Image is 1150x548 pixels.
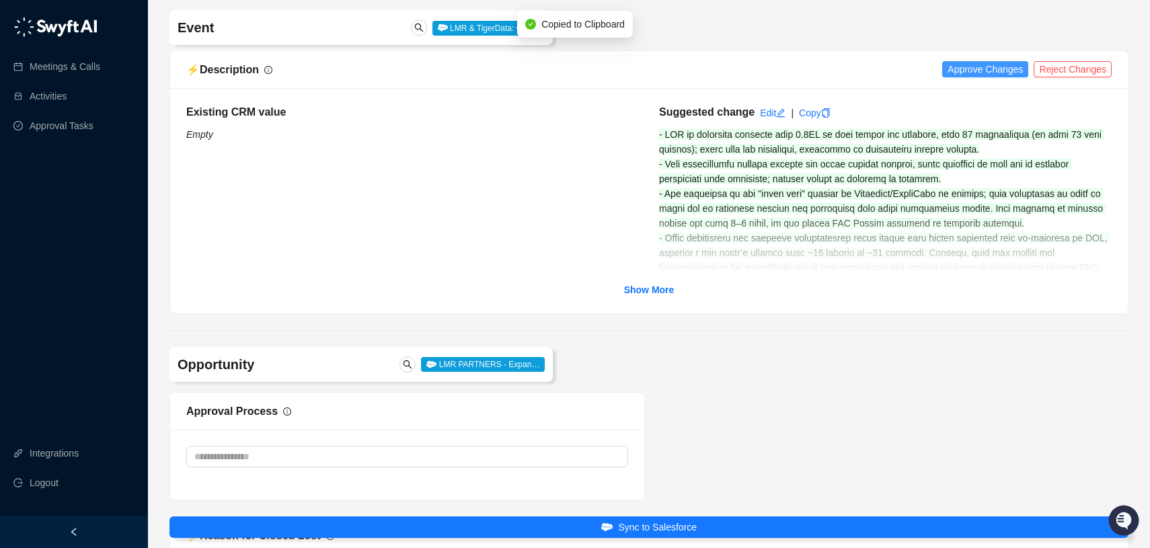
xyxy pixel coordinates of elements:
[776,108,785,118] span: edit
[432,21,545,36] span: LMR & TigerData: Qua…
[186,403,278,420] div: Approval Process
[618,520,697,535] span: Sync to Salesforce
[421,358,545,369] a: LMR PARTNERS - Expan…
[264,66,272,74] span: info-circle
[541,17,625,32] span: Copied to Clipboard
[186,129,213,140] i: Empty
[13,122,38,146] img: 5124521997842_fc6d7dfcefe973c2e489_88.png
[30,112,93,139] a: Approval Tasks
[8,183,55,207] a: 📚Docs
[659,104,755,120] h5: Suggested change
[432,22,545,33] a: LMR & TigerData: Qua…
[13,54,245,75] p: Welcome 👋
[46,122,221,135] div: Start new chat
[1107,504,1143,540] iframe: Open customer support
[186,104,639,120] h5: Existing CRM value
[178,18,388,37] h4: Event
[61,190,71,200] div: 📶
[186,64,259,75] span: ⚡️ Description
[13,17,98,37] img: logo-05li4sbe.png
[624,284,675,295] strong: Show More
[942,61,1028,77] button: Approve Changes
[30,440,79,467] a: Integrations
[229,126,245,142] button: Start new chat
[791,106,794,120] div: |
[13,75,245,97] h2: How can we help?
[948,62,1023,77] span: Approve Changes
[13,190,24,200] div: 📚
[414,23,424,32] span: search
[525,19,536,30] span: check-circle
[95,221,163,231] a: Powered byPylon
[13,13,40,40] img: Swyft AI
[69,527,79,537] span: left
[55,183,109,207] a: 📶Status
[760,108,785,118] a: Edit
[74,188,104,202] span: Status
[421,357,545,372] span: LMR PARTNERS - Expan…
[799,108,831,118] a: Copy
[283,407,291,416] span: info-circle
[1039,62,1106,77] span: Reject Changes
[30,53,100,80] a: Meetings & Calls
[1034,61,1112,77] button: Reject Changes
[821,108,831,118] span: copy
[30,469,59,496] span: Logout
[186,446,628,467] textarea: Approval Process
[46,135,176,146] div: We're offline, we'll be back soon
[169,516,1128,538] button: Sync to Salesforce
[178,355,388,374] h4: Opportunity
[27,188,50,202] span: Docs
[30,83,67,110] a: Activities
[186,530,321,541] span: ⚡️ Reason for Closed Lost
[13,478,23,487] span: logout
[134,221,163,231] span: Pylon
[403,360,412,369] span: search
